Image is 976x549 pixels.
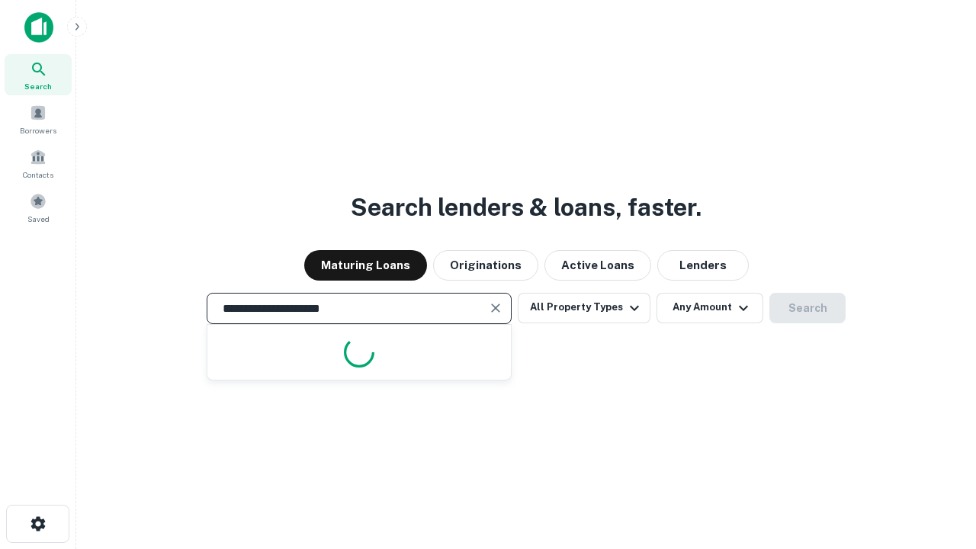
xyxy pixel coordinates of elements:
[5,143,72,184] a: Contacts
[5,187,72,228] a: Saved
[5,54,72,95] a: Search
[27,213,50,225] span: Saved
[351,189,701,226] h3: Search lenders & loans, faster.
[657,293,763,323] button: Any Amount
[485,297,506,319] button: Clear
[24,80,52,92] span: Search
[5,98,72,140] a: Borrowers
[23,169,53,181] span: Contacts
[518,293,650,323] button: All Property Types
[20,124,56,136] span: Borrowers
[657,250,749,281] button: Lenders
[433,250,538,281] button: Originations
[544,250,651,281] button: Active Loans
[900,427,976,500] iframe: Chat Widget
[304,250,427,281] button: Maturing Loans
[24,12,53,43] img: capitalize-icon.png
